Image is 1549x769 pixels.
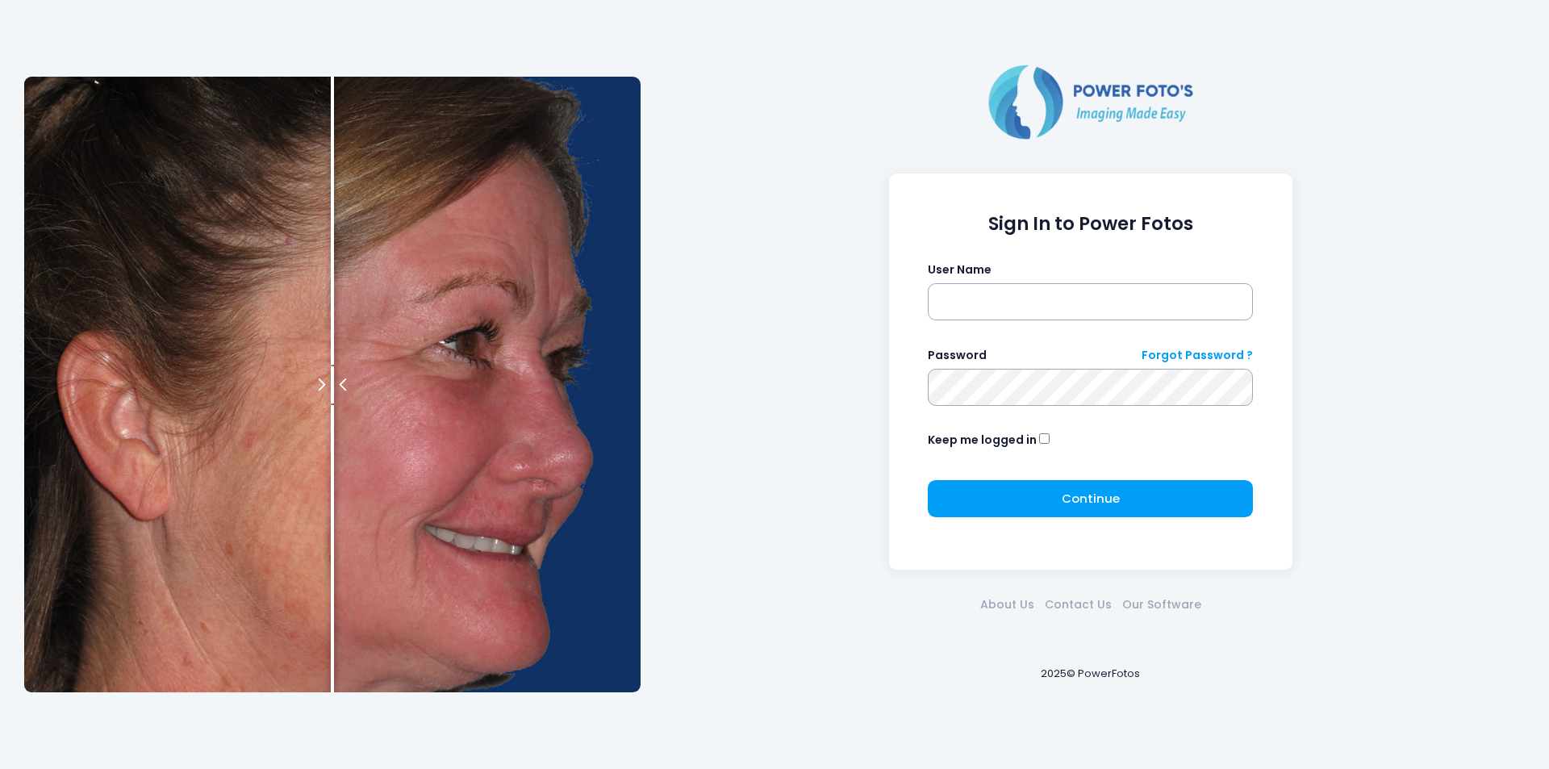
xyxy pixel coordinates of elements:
[1117,596,1206,613] a: Our Software
[928,432,1037,449] label: Keep me logged in
[1062,490,1120,507] span: Continue
[928,347,987,364] label: Password
[1039,596,1117,613] a: Contact Us
[928,213,1253,235] h1: Sign In to Power Fotos
[975,596,1039,613] a: About Us
[656,639,1525,708] div: 2025© PowerFotos
[928,261,992,278] label: User Name
[1142,347,1253,364] a: Forgot Password ?
[982,61,1200,142] img: Logo
[928,480,1253,517] button: Continue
